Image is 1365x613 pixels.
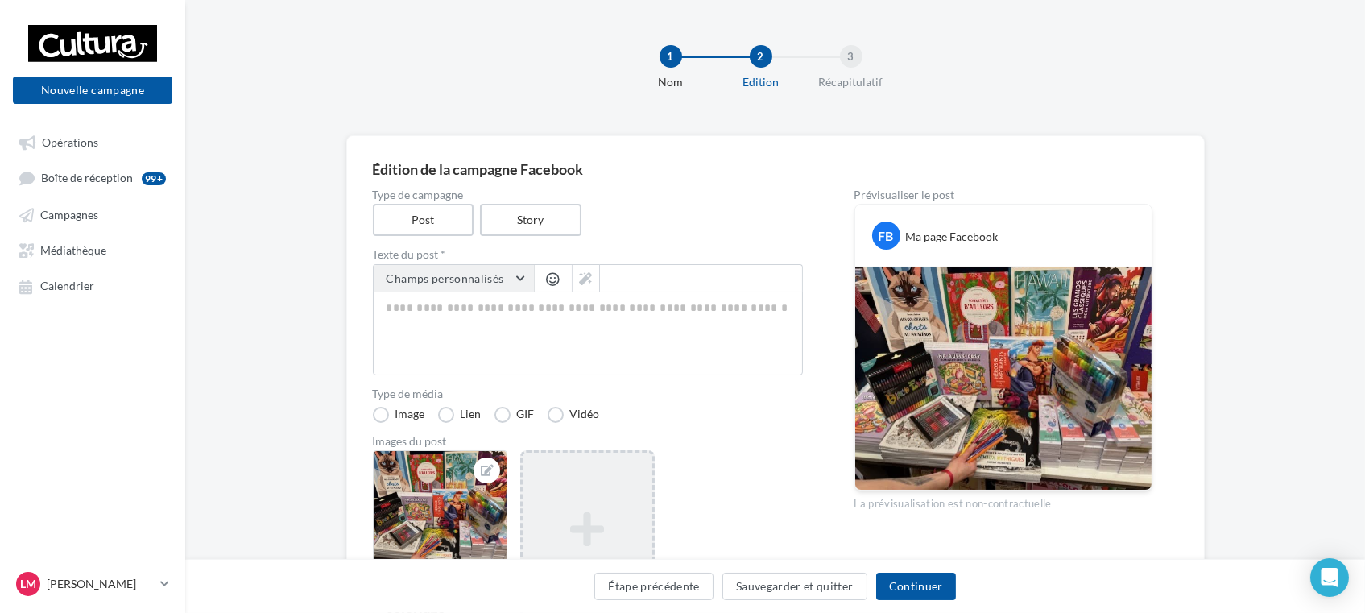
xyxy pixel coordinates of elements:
[619,74,722,90] div: Nom
[373,407,425,423] label: Image
[373,388,803,400] label: Type de média
[906,229,999,245] div: Ma page Facebook
[840,45,862,68] div: 3
[800,74,903,90] div: Récapitulatif
[548,407,600,423] label: Vidéo
[373,249,803,260] label: Texte du post *
[387,271,504,285] span: Champs personnalisés
[750,45,772,68] div: 2
[47,576,154,592] p: [PERSON_NAME]
[10,200,176,229] a: Campagnes
[10,235,176,264] a: Médiathèque
[41,172,133,185] span: Boîte de réception
[373,189,803,201] label: Type de campagne
[660,45,682,68] div: 1
[709,74,813,90] div: Edition
[872,222,900,250] div: FB
[373,204,474,236] label: Post
[40,280,94,293] span: Calendrier
[10,127,176,156] a: Opérations
[480,204,581,236] label: Story
[42,135,98,149] span: Opérations
[438,407,482,423] label: Lien
[13,569,172,599] a: LM [PERSON_NAME]
[13,77,172,104] button: Nouvelle campagne
[40,243,106,257] span: Médiathèque
[854,189,1152,201] div: Prévisualiser le post
[10,163,176,193] a: Boîte de réception99+
[594,573,714,600] button: Étape précédente
[373,436,803,447] div: Images du post
[10,271,176,300] a: Calendrier
[722,573,867,600] button: Sauvegarder et quitter
[374,265,534,292] button: Champs personnalisés
[1310,558,1349,597] div: Open Intercom Messenger
[373,162,1178,176] div: Édition de la campagne Facebook
[20,576,36,592] span: LM
[876,573,956,600] button: Continuer
[142,172,166,185] div: 99+
[854,491,1152,512] div: La prévisualisation est non-contractuelle
[494,407,535,423] label: GIF
[40,208,98,222] span: Campagnes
